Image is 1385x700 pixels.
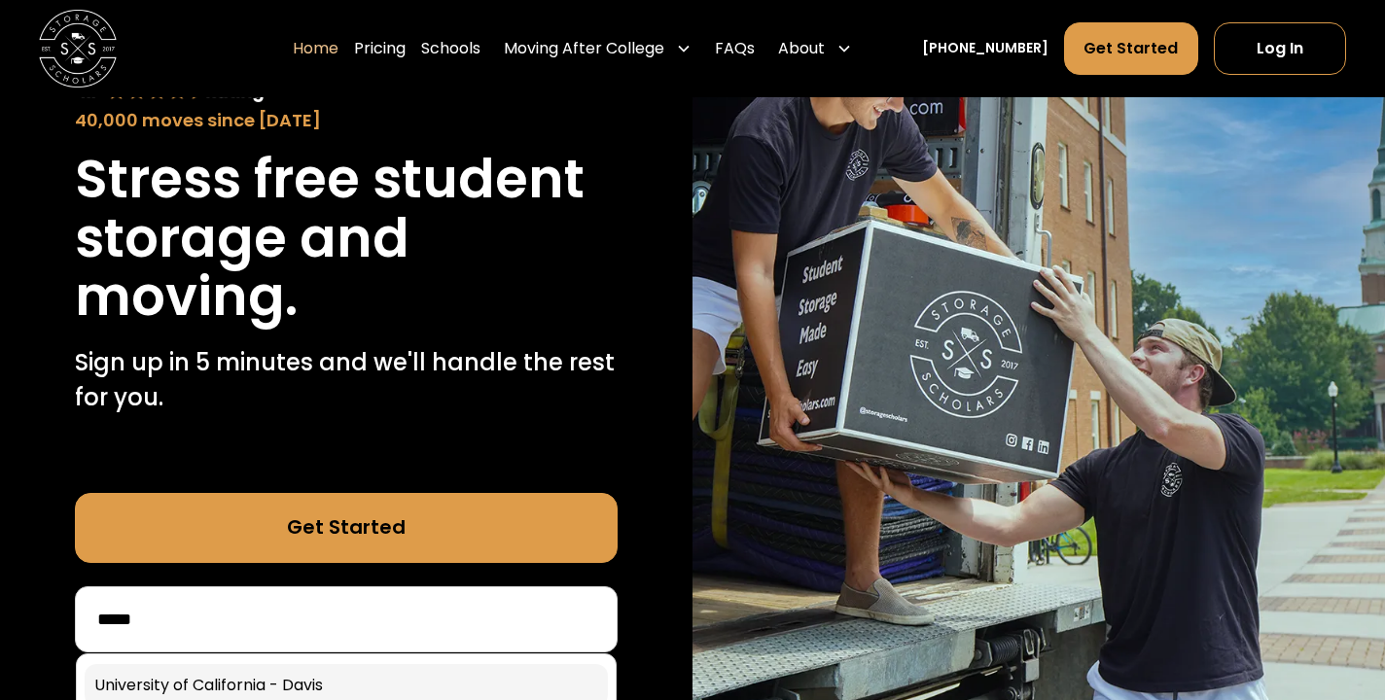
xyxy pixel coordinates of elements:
[1064,22,1199,75] a: Get Started
[75,108,619,134] div: 40,000 moves since [DATE]
[39,10,117,87] img: Storage Scholars main logo
[354,21,406,76] a: Pricing
[293,21,338,76] a: Home
[715,21,755,76] a: FAQs
[778,37,825,60] div: About
[75,493,619,563] a: Get Started
[496,21,699,76] div: Moving After College
[421,21,480,76] a: Schools
[75,150,619,326] h1: Stress free student storage and moving.
[504,37,664,60] div: Moving After College
[75,345,619,415] p: Sign up in 5 minutes and we'll handle the rest for you.
[922,38,1048,58] a: [PHONE_NUMBER]
[39,10,117,87] a: home
[770,21,860,76] div: About
[1214,22,1346,75] a: Log In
